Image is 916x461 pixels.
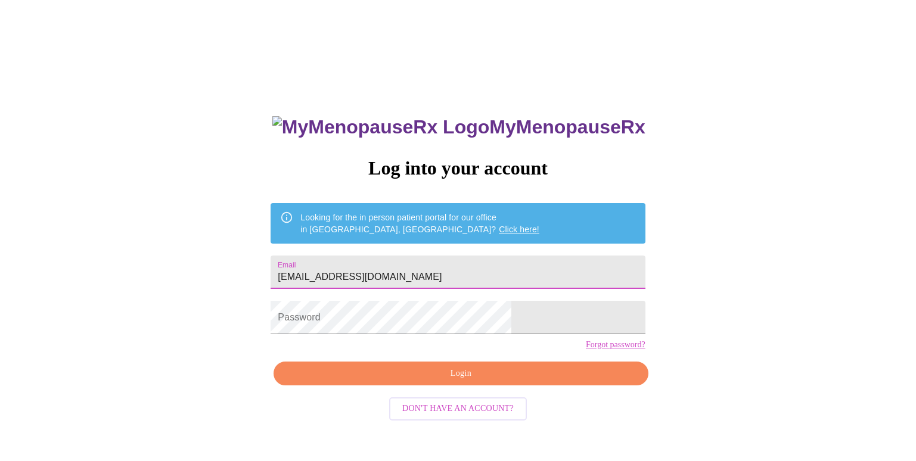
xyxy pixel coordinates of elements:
[272,116,645,138] h3: MyMenopauseRx
[499,225,539,234] a: Click here!
[586,340,645,350] a: Forgot password?
[274,362,648,386] button: Login
[389,397,527,420] button: Don't have an account?
[386,403,530,413] a: Don't have an account?
[402,401,514,416] span: Don't have an account?
[300,207,539,240] div: Looking for the in person patient portal for our office in [GEOGRAPHIC_DATA], [GEOGRAPHIC_DATA]?
[272,116,489,138] img: MyMenopauseRx Logo
[271,157,645,179] h3: Log into your account
[287,366,634,381] span: Login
